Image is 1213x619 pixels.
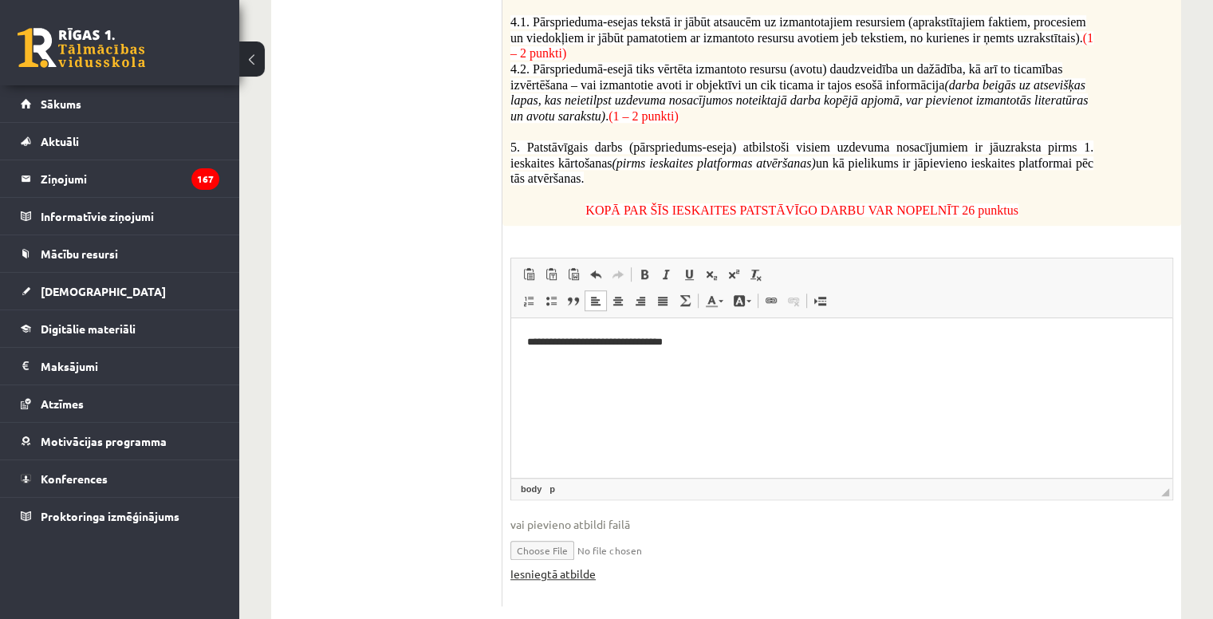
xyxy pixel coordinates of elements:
a: Ziņojumi167 [21,160,219,197]
a: Insert/Remove Bulleted List [540,290,562,311]
span: Atzīmes [41,396,84,411]
a: Center [607,290,629,311]
a: Background Color [728,290,756,311]
span: KOPĀ PAR ŠĪS IESKAITES PATSTĀVĪGO DARBU VAR NOPELNĪT 26 punktus [585,203,1018,217]
a: Konferences [21,460,219,497]
a: Align Right [629,290,652,311]
a: Remove Format [745,264,767,285]
a: Align Left [585,290,607,311]
span: Mācību resursi [41,246,118,261]
span: 4.1. Pārsprieduma-esejas tekstā ir jābūt atsaucēm uz izmantotajiem resursiem (aprakstītajiem fakt... [510,15,1086,45]
a: Mācību resursi [21,235,219,272]
a: Math [674,290,696,311]
a: Aktuāli [21,123,219,160]
a: Iesniegtā atbilde [510,566,596,582]
a: Italic (Ctrl+I) [656,264,678,285]
span: Konferences [41,471,108,486]
a: body element [518,482,545,496]
a: Bold (Ctrl+B) [633,264,656,285]
legend: Ziņojumi [41,160,219,197]
span: Aktuāli [41,134,79,148]
span: Motivācijas programma [41,434,167,448]
a: Insert/Remove Numbered List [518,290,540,311]
span: Digitālie materiāli [41,321,136,336]
span: vai pievieno atbildi failā [510,516,1173,533]
a: Text Color [700,290,728,311]
a: Unlink [782,290,805,311]
i: (darba beigās uz atsevišķas lapas, kas neietilpst uzdevuma nosacījumos noteiktajā darba kopējā ap... [510,78,1088,123]
a: Paste from Word [562,264,585,285]
a: Block Quote [562,290,585,311]
span: Resize [1161,488,1169,496]
a: Rīgas 1. Tālmācības vidusskola [18,28,145,68]
i: (pirms ieskaites platformas atvēršanas) [612,156,815,170]
a: Proktoringa izmēģinājums [21,498,219,534]
a: Redo (Ctrl+Y) [607,264,629,285]
span: (1 – 2 punkti) [510,31,1093,61]
a: Sākums [21,85,219,122]
span: [DEMOGRAPHIC_DATA] [41,284,166,298]
a: Underline (Ctrl+U) [678,264,700,285]
span: 4.2. Pārspriedumā-esejā tiks vērtēta izmantoto resursu (avotu) daudzveidība un dažādība, kā arī t... [510,62,1088,123]
a: Superscript [723,264,745,285]
a: Motivācijas programma [21,423,219,459]
a: Digitālie materiāli [21,310,219,347]
span: 5. Patstāvīgais darbs (pārspriedums-eseja) atbilstoši visiem uzdevuma nosacījumiem ir jāuzraksta ... [510,140,1093,185]
a: Link (Ctrl+K) [760,290,782,311]
iframe: Editor, wiswyg-editor-user-answer-47433865290840 [511,318,1172,478]
span: (1 – 2 punkti) [608,109,679,123]
i: 167 [191,168,219,190]
a: Insert Page Break for Printing [809,290,831,311]
a: Atzīmes [21,385,219,422]
a: Informatīvie ziņojumi [21,198,219,235]
span: Sākums [41,97,81,111]
legend: Informatīvie ziņojumi [41,198,219,235]
a: Maksājumi [21,348,219,384]
a: Paste (Ctrl+V) [518,264,540,285]
a: p element [546,482,558,496]
legend: Maksājumi [41,348,219,384]
a: Paste as plain text (Ctrl+Shift+V) [540,264,562,285]
a: Subscript [700,264,723,285]
a: [DEMOGRAPHIC_DATA] [21,273,219,309]
a: Undo (Ctrl+Z) [585,264,607,285]
span: Proktoringa izmēģinājums [41,509,179,523]
a: Justify [652,290,674,311]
